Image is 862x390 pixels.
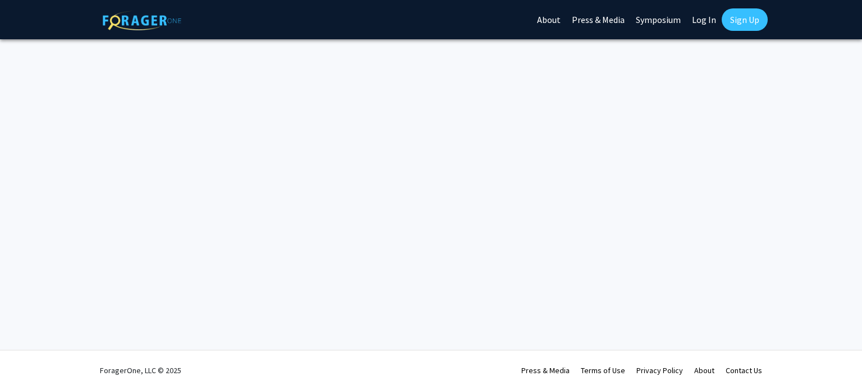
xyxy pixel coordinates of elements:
[100,351,181,390] div: ForagerOne, LLC © 2025
[521,365,570,375] a: Press & Media
[581,365,625,375] a: Terms of Use
[722,8,768,31] a: Sign Up
[636,365,683,375] a: Privacy Policy
[726,365,762,375] a: Contact Us
[694,365,714,375] a: About
[103,11,181,30] img: ForagerOne Logo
